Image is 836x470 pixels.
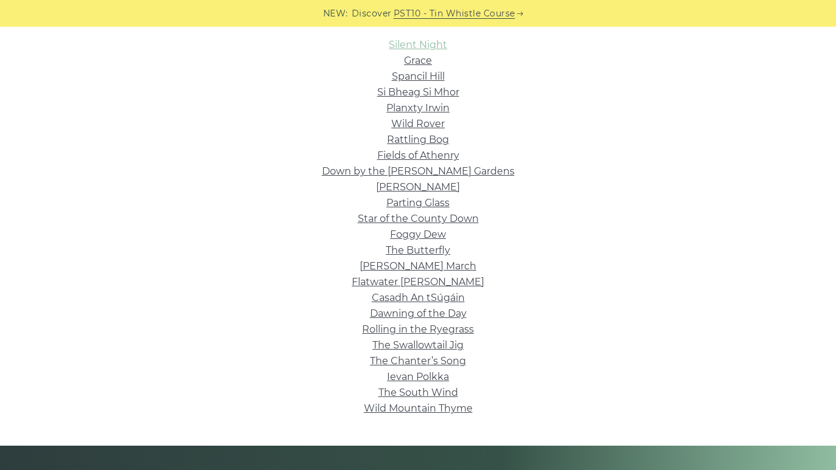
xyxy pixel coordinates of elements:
a: Star of the County Down [358,213,479,224]
a: Parting Glass [386,197,450,209]
a: Spancil Hill [392,71,445,82]
a: Rolling in the Ryegrass [362,323,474,335]
a: The South Wind [379,387,458,398]
a: Dawning of the Day [370,308,467,319]
a: Grace [404,55,432,66]
a: Planxty Irwin [386,102,450,114]
a: Ievan Polkka [387,371,449,382]
a: [PERSON_NAME] March [360,260,476,272]
a: Flatwater [PERSON_NAME] [352,276,484,288]
a: Wild Rover [391,118,445,130]
a: Wild Mountain Thyme [364,403,473,414]
a: Foggy Dew [390,229,446,240]
a: [PERSON_NAME] [376,181,460,193]
a: PST10 - Tin Whistle Course [394,7,515,21]
span: Discover [352,7,392,21]
a: The Chanter’s Song [370,355,466,367]
span: NEW: [323,7,348,21]
a: Rattling Bog [387,134,449,145]
a: Down by the [PERSON_NAME] Gardens [322,165,515,177]
a: Silent Night [389,39,447,50]
a: Si­ Bheag Si­ Mhor [377,86,459,98]
a: The Swallowtail Jig [372,339,464,351]
a: Fields of Athenry [377,150,459,161]
a: The Butterfly [386,244,450,256]
a: Casadh An tSúgáin [372,292,465,303]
